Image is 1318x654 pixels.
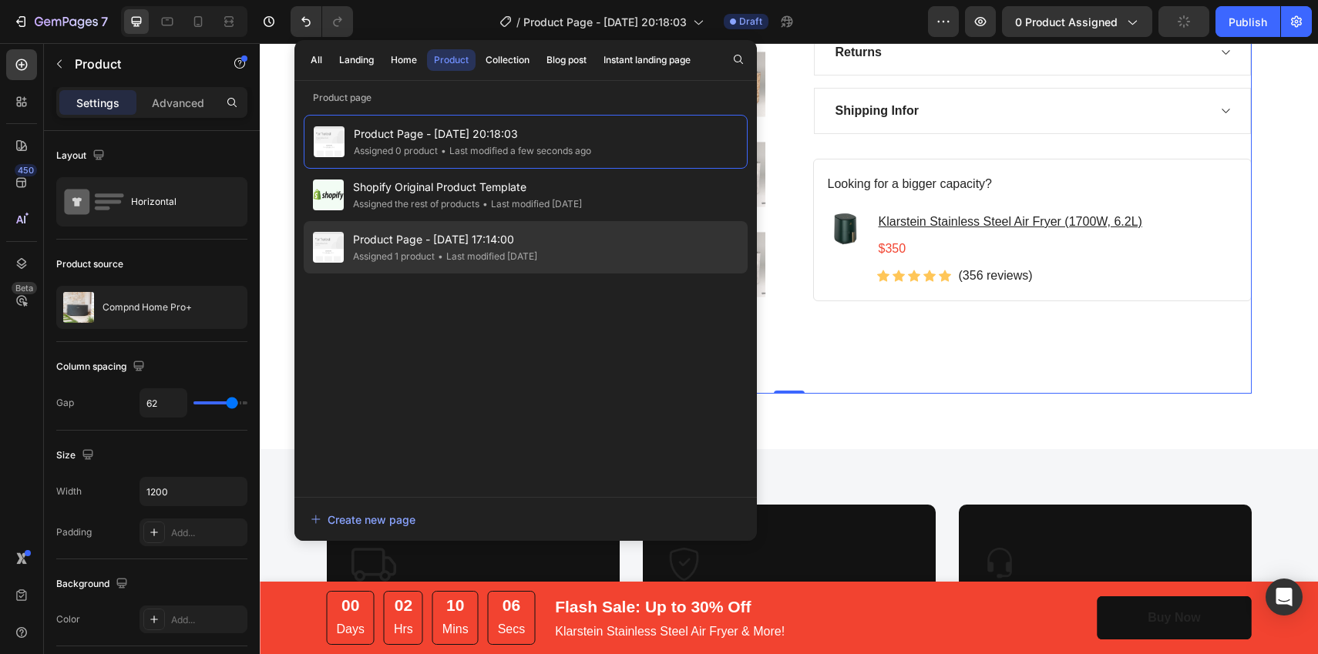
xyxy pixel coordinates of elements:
[354,143,438,159] div: Assigned 0 product
[304,49,329,71] button: All
[311,53,322,67] div: All
[888,565,940,584] div: Buy Now
[724,505,756,537] img: Alt Image
[295,552,525,576] p: Flash Sale: Up to 30% Off
[339,53,374,67] div: Landing
[699,222,773,244] p: (356 reviews)
[353,178,582,196] span: Shopify Original Product Template
[1015,14,1118,30] span: 0 product assigned
[131,184,225,220] div: Horizontal
[171,613,244,627] div: Add...
[619,195,883,217] p: $350
[438,143,591,159] div: Last modified a few seconds ago
[482,198,488,210] span: •
[332,49,381,71] button: Landing
[486,53,530,67] div: Collection
[291,6,353,37] div: Undo/Redo
[56,257,123,271] div: Product source
[573,56,661,79] div: Shipping Infor
[295,579,525,598] p: Klarstein Stainless Steel Air Fryer & More!
[597,49,698,71] button: Instant landing page
[1002,6,1152,37] button: 0 product assigned
[75,55,206,73] p: Product
[140,478,247,505] input: Auto
[604,53,691,67] div: Instant landing page
[1229,14,1267,30] div: Publish
[56,357,148,377] div: Column spacing
[63,292,94,323] img: product feature img
[546,53,587,67] div: Blog post
[523,14,687,30] span: Product Page - [DATE] 20:18:03
[384,49,424,71] button: Home
[56,146,108,166] div: Layout
[479,196,582,212] div: Last modified [DATE]
[1215,6,1280,37] button: Publish
[408,505,441,538] img: Alt Image
[171,526,244,540] div: Add...
[353,196,479,212] div: Assigned the rest of products
[56,445,97,466] div: Size
[479,49,536,71] button: Collection
[540,49,593,71] button: Blog post
[311,511,415,528] div: Create new page
[1266,579,1303,615] div: Open Intercom Messenger
[353,249,435,264] div: Assigned 1 product
[310,504,741,535] button: Create new page
[427,49,476,71] button: Product
[56,612,80,626] div: Color
[56,485,82,498] div: Width
[568,130,977,153] p: Looking for a bigger capacity?
[354,125,591,143] span: Product Page - [DATE] 20:18:03
[15,164,37,176] div: 450
[434,53,469,67] div: Product
[92,505,136,538] img: Alt Image
[739,15,762,29] span: Draft
[101,12,108,31] p: 7
[619,172,883,185] a: Klarstein Stainless Steel Air Fryer (1700W, 6.2L)
[56,574,131,595] div: Background
[435,249,537,264] div: Last modified [DATE]
[438,250,443,262] span: •
[391,53,417,67] div: Home
[260,43,1318,654] iframe: Design area
[838,553,992,596] button: Buy Now
[353,230,537,249] span: Product Page - [DATE] 17:14:00
[76,95,119,111] p: Settings
[152,95,204,111] p: Advanced
[56,396,74,410] div: Gap
[294,90,757,106] p: Product page
[516,14,520,30] span: /
[441,145,446,156] span: •
[12,282,37,294] div: Beta
[6,6,115,37] button: 7
[567,166,605,205] img: Alt Image
[140,389,187,417] input: Auto
[56,525,92,539] div: Padding
[103,302,192,313] p: Compnd Home Pro+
